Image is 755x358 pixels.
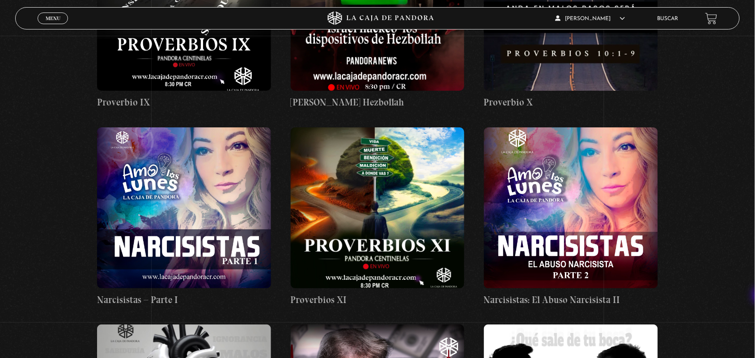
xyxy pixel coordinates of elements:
[484,127,658,307] a: Narcisistas: El Abuso Narcisista II
[556,16,625,21] span: [PERSON_NAME]
[484,293,658,307] h4: Narcisistas: El Abuso Narcisista II
[97,293,271,307] h4: Narcisistas – Parte I
[291,127,465,307] a: Proverbios XI
[42,23,64,29] span: Cerrar
[291,293,465,307] h4: Proverbios XI
[97,127,271,307] a: Narcisistas – Parte I
[657,16,679,21] a: Buscar
[291,95,465,110] h4: [PERSON_NAME] Hezbollah
[705,13,717,25] a: View your shopping cart
[484,95,658,110] h4: Proverbio X
[97,95,271,110] h4: Proverbio IX
[46,16,60,21] span: Menu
